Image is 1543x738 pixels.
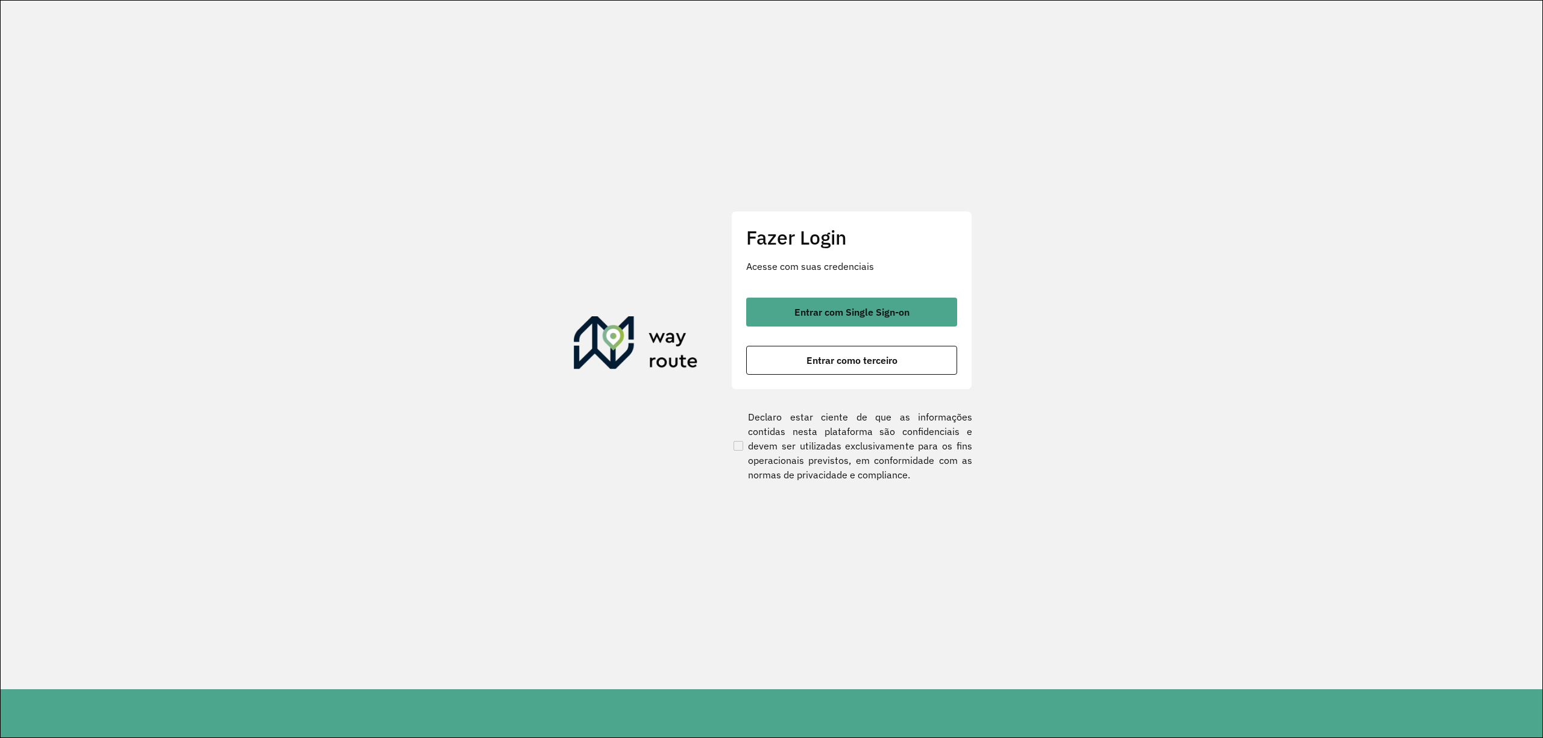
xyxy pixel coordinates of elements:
h2: Fazer Login [746,226,957,249]
button: button [746,298,957,327]
label: Declaro estar ciente de que as informações contidas nesta plataforma são confidenciais e devem se... [731,410,972,482]
button: button [746,346,957,375]
span: Entrar com Single Sign-on [794,307,910,317]
img: Roteirizador AmbevTech [574,316,698,374]
p: Acesse com suas credenciais [746,259,957,274]
span: Entrar como terceiro [806,355,897,365]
